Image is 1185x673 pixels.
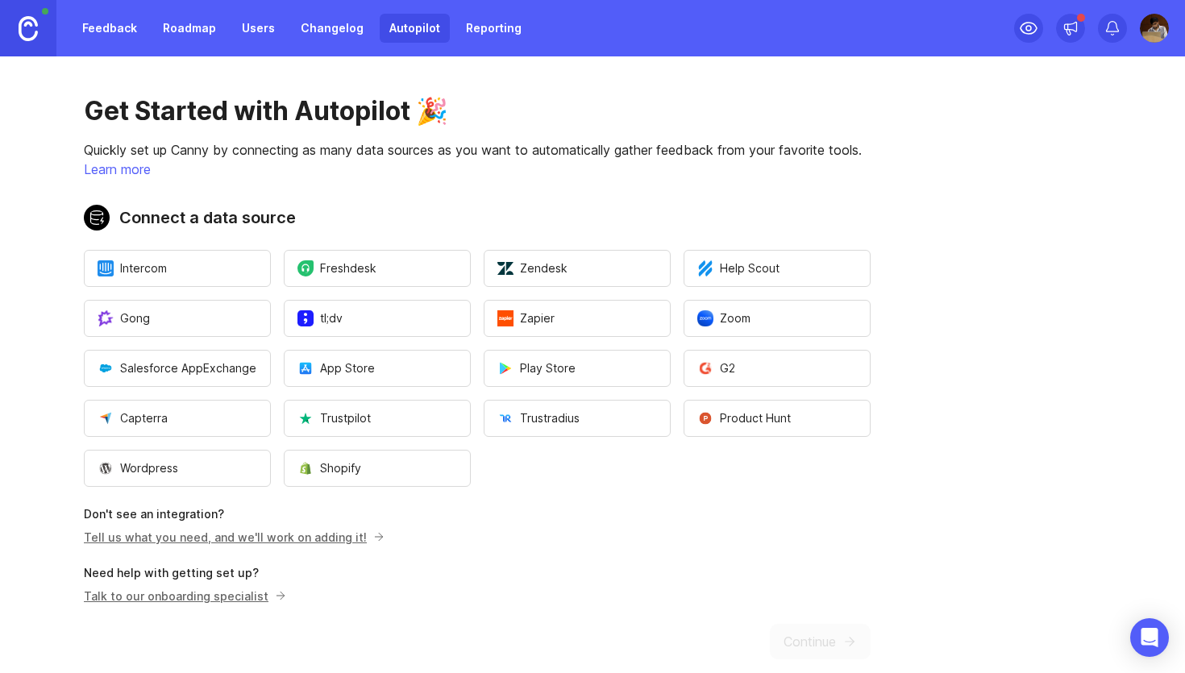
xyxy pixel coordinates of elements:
[380,14,450,43] a: Autopilot
[84,530,380,544] a: Tell us what you need, and we'll work on adding it!
[153,14,226,43] a: Roadmap
[484,400,671,437] button: Open a modal to start the flow of installing Trustradius.
[73,14,147,43] a: Feedback
[497,410,580,426] span: Trustradius
[98,360,256,376] span: Salesforce AppExchange
[497,260,568,276] span: Zendesk
[84,350,271,387] button: Open a modal to start the flow of installing Salesforce AppExchange.
[497,360,576,376] span: Play Store
[684,250,871,287] button: Open a modal to start the flow of installing Help Scout.
[284,400,471,437] button: Open a modal to start the flow of installing Trustpilot.
[84,300,271,337] button: Open a modal to start the flow of installing Gong.
[284,350,471,387] button: Open a modal to start the flow of installing App Store.
[456,14,531,43] a: Reporting
[84,565,871,581] p: Need help with getting set up?
[484,350,671,387] button: Open a modal to start the flow of installing Play Store.
[297,360,375,376] span: App Store
[684,400,871,437] button: Open a modal to start the flow of installing Product Hunt.
[232,14,285,43] a: Users
[84,588,281,604] p: Talk to our onboarding specialist
[98,410,168,426] span: Capterra
[1130,618,1169,657] div: Open Intercom Messenger
[284,300,471,337] button: Open a modal to start the flow of installing tl;dv.
[497,310,555,326] span: Zapier
[484,300,671,337] button: Open a modal to start the flow of installing Zapier.
[697,260,780,276] span: Help Scout
[697,310,750,326] span: Zoom
[697,360,735,376] span: G2
[684,300,871,337] button: Open a modal to start the flow of installing Zoom.
[84,95,871,127] h1: Get Started with Autopilot 🎉
[84,161,151,177] a: Learn more
[284,250,471,287] button: Open a modal to start the flow of installing Freshdesk.
[98,310,150,326] span: Gong
[84,205,871,231] h2: Connect a data source
[98,460,178,476] span: Wordpress
[84,250,271,287] button: Open a modal to start the flow of installing Intercom.
[291,14,373,43] a: Changelog
[98,260,167,276] span: Intercom
[697,410,791,426] span: Product Hunt
[297,260,376,276] span: Freshdesk
[297,460,361,476] span: Shopify
[297,410,371,426] span: Trustpilot
[19,16,38,41] img: Canny Home
[484,250,671,287] button: Open a modal to start the flow of installing Zendesk.
[1140,14,1169,43] img: Satwik Batra
[84,450,271,487] button: Open a modal to start the flow of installing Wordpress.
[84,588,287,604] button: Talk to our onboarding specialist
[684,350,871,387] button: Open a modal to start the flow of installing G2.
[284,450,471,487] button: Open a modal to start the flow of installing Shopify.
[84,506,871,522] p: Don't see an integration?
[84,140,871,160] p: Quickly set up Canny by connecting as many data sources as you want to automatically gather feedb...
[297,310,343,326] span: tl;dv
[84,400,271,437] button: Open a modal to start the flow of installing Capterra.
